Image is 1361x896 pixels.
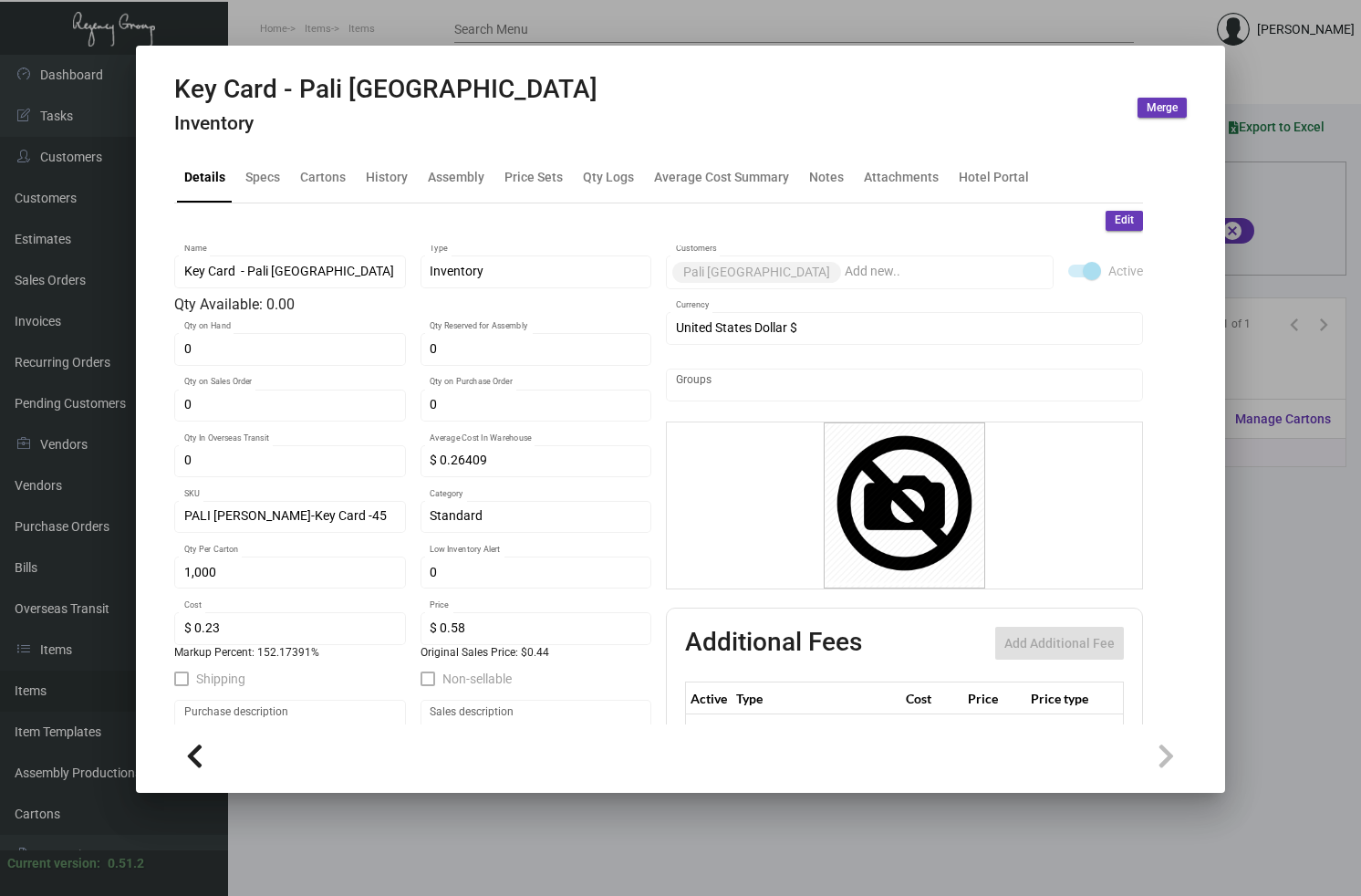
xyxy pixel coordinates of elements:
input: Add new.. [676,378,1134,392]
button: Edit [1106,211,1143,231]
th: Active [686,682,732,714]
div: Current version: [7,854,100,873]
div: Qty Logs [583,168,634,187]
div: Hotel Portal [959,168,1029,187]
th: Cost [901,682,963,714]
th: Price type [1026,682,1106,714]
div: Assembly [428,168,484,187]
div: Qty Available: 0.00 [174,294,651,316]
div: 0.51.2 [108,854,144,873]
th: Type [732,682,901,714]
div: Average Cost Summary [654,168,789,187]
div: History [366,168,408,187]
span: Add Additional Fee [1004,636,1115,651]
h4: Inventory [174,112,597,135]
div: Details [184,168,225,187]
th: Price [963,682,1025,714]
div: Specs [245,168,280,187]
span: Non-sellable [442,668,512,690]
span: Manual [1031,723,1074,737]
div: Attachments [864,168,939,187]
span: Shipping [196,668,245,690]
mat-chip: Pali [GEOGRAPHIC_DATA] [672,262,841,283]
button: Add Additional Fee [995,627,1124,660]
div: Price Sets [504,168,563,187]
span: Active [1108,260,1143,282]
button: Merge [1138,98,1187,118]
div: Cartons [300,168,346,187]
h2: Key Card - Pali [GEOGRAPHIC_DATA] [174,74,597,105]
h2: Additional Fees [685,627,862,660]
span: Merge [1147,100,1178,116]
input: Add new.. [845,265,1044,279]
div: Notes [809,168,844,187]
span: Edit [1115,213,1134,228]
